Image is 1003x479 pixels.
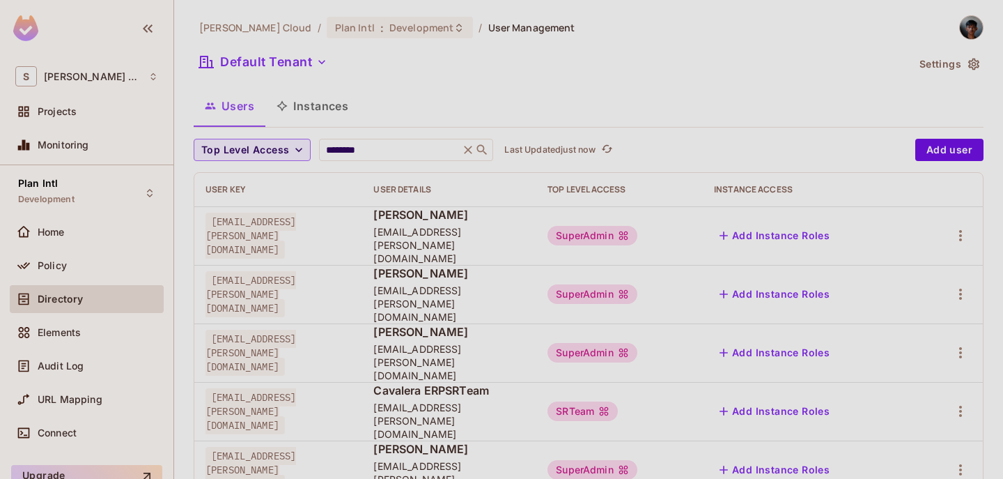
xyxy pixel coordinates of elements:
li: / [479,21,482,34]
span: Projects [38,106,77,117]
div: SuperAdmin [547,284,637,304]
span: [EMAIL_ADDRESS][PERSON_NAME][DOMAIN_NAME] [205,213,296,259]
button: Settings [914,53,983,75]
div: Top Level Access [547,184,692,195]
span: Policy [38,260,67,271]
div: SuperAdmin [547,226,637,245]
button: Users [194,89,265,123]
div: SuperAdmin [547,343,637,363]
span: Directory [38,294,83,305]
span: Development [389,21,453,34]
span: [PERSON_NAME] [373,441,525,457]
button: Add Instance Roles [714,283,835,305]
span: URL Mapping [38,394,102,405]
span: Plan Intl [335,21,375,34]
button: Default Tenant [194,51,333,73]
span: [PERSON_NAME] [373,324,525,340]
span: [EMAIL_ADDRESS][PERSON_NAME][DOMAIN_NAME] [205,271,296,317]
span: Plan Intl [18,178,58,189]
span: Cavalera ERPSRTeam [373,383,525,398]
span: Click to refresh data [596,142,615,158]
span: [PERSON_NAME] [373,266,525,281]
button: refresh [598,142,615,158]
span: Connect [38,427,77,439]
div: User Details [373,184,525,195]
span: refresh [601,143,613,157]
span: [EMAIL_ADDRESS][PERSON_NAME][DOMAIN_NAME] [205,388,296,434]
span: [PERSON_NAME] [373,207,525,222]
span: Monitoring [38,139,89,151]
span: [EMAIL_ADDRESS][PERSON_NAME][DOMAIN_NAME] [373,401,525,441]
button: Top Level Access [194,139,311,161]
span: Development [18,194,75,205]
span: Workspace: Sawala Cloud [44,71,141,82]
span: [EMAIL_ADDRESS][PERSON_NAME][DOMAIN_NAME] [373,225,525,265]
span: [EMAIL_ADDRESS][PERSON_NAME][DOMAIN_NAME] [373,342,525,382]
span: Elements [38,327,81,338]
p: Last Updated just now [504,144,596,155]
span: the active workspace [199,21,312,34]
button: Add Instance Roles [714,342,835,364]
img: Wanfah Diva [960,16,983,39]
div: SRTeam [547,402,618,421]
span: : [380,22,384,33]
span: S [15,66,37,86]
div: User Key [205,184,351,195]
button: Add Instance Roles [714,225,835,247]
button: Add user [915,139,983,161]
span: [EMAIL_ADDRESS][PERSON_NAME][DOMAIN_NAME] [205,330,296,376]
img: SReyMgAAAABJRU5ErkJggg== [13,15,38,41]
li: / [318,21,321,34]
button: Instances [265,89,359,123]
span: [EMAIL_ADDRESS][PERSON_NAME][DOMAIN_NAME] [373,284,525,324]
div: Instance Access [714,184,905,195]
span: User Management [488,21,575,34]
button: Add Instance Roles [714,400,835,423]
span: Audit Log [38,360,84,372]
span: Top Level Access [201,142,289,159]
span: Home [38,227,65,238]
